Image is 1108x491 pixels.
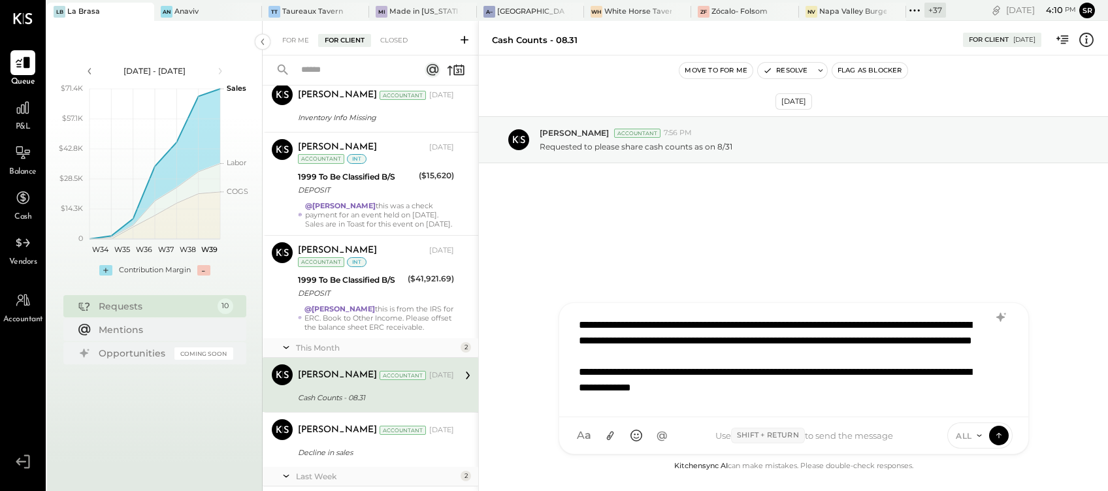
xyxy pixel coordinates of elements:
[731,428,805,443] span: Shift + Return
[3,314,43,326] span: Accountant
[99,347,168,360] div: Opportunities
[318,34,371,47] div: For Client
[62,114,83,123] text: $57.1K
[1,140,45,178] a: Balance
[119,265,191,276] div: Contribution Margin
[1006,4,1076,16] div: [DATE]
[540,141,732,152] p: Requested to please share cash counts as on 8/31
[679,63,753,78] button: Move to for me
[298,391,450,404] div: Cash Counts - 08.31
[298,183,415,197] div: DEPOSIT
[227,187,248,196] text: COGS
[78,234,83,243] text: 0
[269,6,280,18] div: TT
[305,201,376,210] strong: @[PERSON_NAME]
[298,424,377,437] div: [PERSON_NAME]
[1037,4,1063,16] span: 4 : 10
[664,128,692,138] span: 7:56 PM
[298,244,377,257] div: [PERSON_NAME]
[99,323,227,336] div: Mentions
[92,245,109,254] text: W34
[201,245,217,254] text: W39
[698,6,709,18] div: ZF
[14,212,31,223] span: Cash
[1013,35,1035,44] div: [DATE]
[282,7,343,17] div: Taureaux Tavern
[492,34,578,46] div: Cash Counts - 08.31
[298,446,450,459] div: Decline in sales
[990,3,1003,17] div: copy link
[347,154,367,164] div: int
[758,63,813,78] button: Resolve
[376,6,387,18] div: Mi
[298,369,377,382] div: [PERSON_NAME]
[651,424,674,447] button: @
[298,111,450,124] div: Inventory Info Missing
[1,95,45,133] a: P&L
[135,245,152,254] text: W36
[298,154,344,164] div: Accountant
[419,169,454,182] div: ($15,620)
[540,127,609,138] span: [PERSON_NAME]
[461,471,471,481] div: 2
[591,6,602,18] div: WH
[380,426,426,435] div: Accountant
[461,342,471,353] div: 2
[832,63,907,78] button: Flag as Blocker
[497,7,564,17] div: [GEOGRAPHIC_DATA] – [GEOGRAPHIC_DATA]
[1,50,45,88] a: Queue
[711,7,768,17] div: Zócalo- Folsom
[674,428,935,443] div: Use to send the message
[298,257,344,267] div: Accountant
[956,430,972,441] span: ALL
[806,6,817,18] div: NV
[585,429,591,442] span: a
[572,424,596,447] button: Aa
[298,287,404,300] div: DEPOSIT
[924,3,946,18] div: + 37
[99,300,211,313] div: Requests
[819,7,887,17] div: Napa Valley Burger Company
[1065,5,1076,14] span: pm
[429,142,454,153] div: [DATE]
[227,84,246,93] text: Sales
[304,304,375,313] strong: @[PERSON_NAME]
[429,425,454,436] div: [DATE]
[99,265,112,276] div: +
[604,7,672,17] div: White Horse Tavern
[296,342,457,353] div: This Month
[174,7,199,17] div: Anaviv
[614,129,660,138] div: Accountant
[218,298,233,314] div: 10
[197,265,210,276] div: -
[61,204,83,213] text: $14.3K
[1079,3,1095,18] button: Sr
[1,185,45,223] a: Cash
[298,141,377,154] div: [PERSON_NAME]
[9,166,37,178] span: Balance
[657,429,668,442] span: @
[67,7,100,17] div: La Brasa
[380,91,426,100] div: Accountant
[59,144,83,153] text: $42.8K
[9,257,37,268] span: Vendors
[1,288,45,326] a: Accountant
[374,34,414,47] div: Closed
[179,245,195,254] text: W38
[347,257,367,267] div: int
[1,230,45,268] a: Vendors
[296,471,457,482] div: Last Week
[114,245,130,254] text: W35
[161,6,172,18] div: An
[429,370,454,381] div: [DATE]
[380,371,426,380] div: Accountant
[969,35,1009,44] div: For Client
[276,34,316,47] div: For Me
[298,89,377,102] div: [PERSON_NAME]
[99,65,210,76] div: [DATE] - [DATE]
[775,93,812,110] div: [DATE]
[227,158,246,167] text: Labor
[429,246,454,256] div: [DATE]
[305,201,454,229] div: this was a check payment for an event held on [DATE]. Sales are in Toast for this event on [DATE].
[54,6,65,18] div: LB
